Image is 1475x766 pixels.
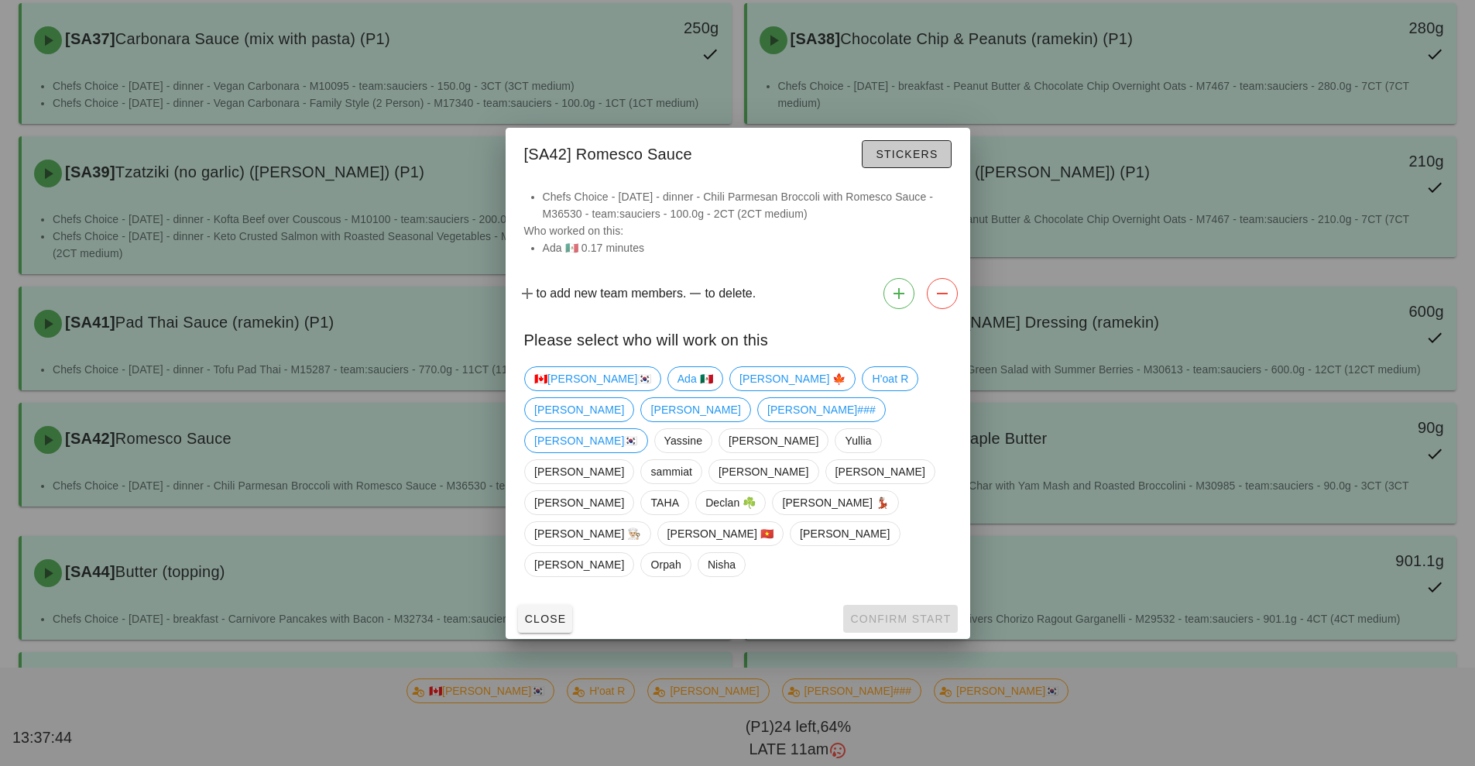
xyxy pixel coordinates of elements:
[543,239,952,256] li: Ada 🇲🇽 0.17 minutes
[677,367,712,390] span: Ada 🇲🇽
[534,553,624,576] span: [PERSON_NAME]
[667,522,774,545] span: [PERSON_NAME] 🇻🇳
[719,460,808,483] span: [PERSON_NAME]
[872,367,908,390] span: H'oat R
[543,188,952,222] li: Chefs Choice - [DATE] - dinner - Chili Parmesan Broccoli with Romesco Sauce - M36530 - team:sauci...
[862,140,951,168] button: Stickers
[707,553,735,576] span: Nisha
[650,553,681,576] span: Orpah
[506,272,970,315] div: to add new team members. to delete.
[534,429,638,452] span: [PERSON_NAME]🇰🇷
[739,367,846,390] span: [PERSON_NAME] 🍁
[534,398,624,421] span: [PERSON_NAME]
[534,460,624,483] span: [PERSON_NAME]
[875,148,938,160] span: Stickers
[506,128,970,176] div: [SA42] Romesco Sauce
[534,522,641,545] span: [PERSON_NAME] 👨🏼‍🍳
[650,460,692,483] span: sammiat
[650,491,679,514] span: TAHA
[800,522,890,545] span: [PERSON_NAME]
[518,605,573,633] button: Close
[729,429,818,452] span: [PERSON_NAME]
[506,188,970,272] div: Who worked on this:
[664,429,701,452] span: Yassine
[782,491,889,514] span: [PERSON_NAME] 💃🏽
[534,367,651,390] span: 🇨🇦[PERSON_NAME]🇰🇷
[506,315,970,360] div: Please select who will work on this
[534,491,624,514] span: [PERSON_NAME]
[835,460,924,483] span: [PERSON_NAME]
[650,398,740,421] span: [PERSON_NAME]
[705,491,756,514] span: Declan ☘️
[767,398,875,421] span: [PERSON_NAME]###
[524,613,567,625] span: Close
[845,429,871,452] span: Yullia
